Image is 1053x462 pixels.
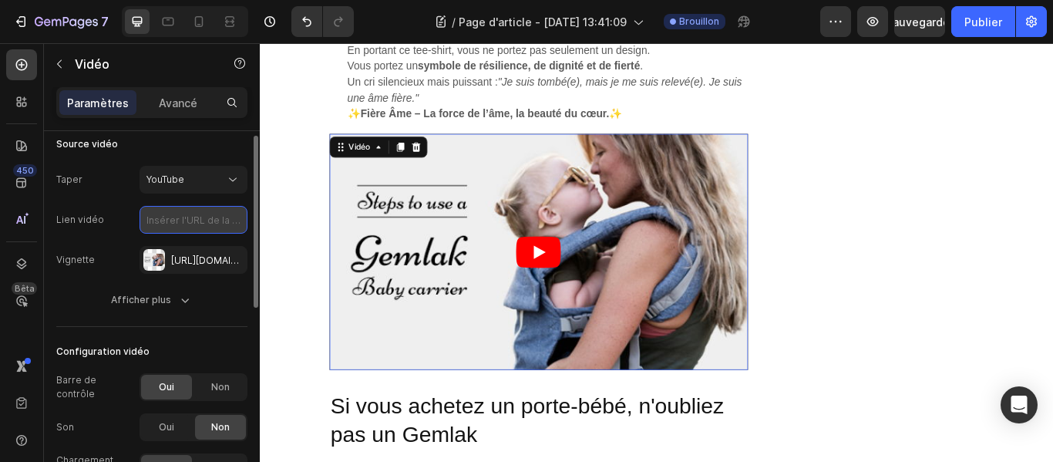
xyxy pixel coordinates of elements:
[291,6,354,37] div: Annuler/Rétablir
[146,174,184,185] font: YouTube
[964,15,1002,29] font: Publier
[101,14,109,29] font: 7
[159,96,197,110] font: Avancé
[15,283,35,294] font: Bêta
[159,381,174,393] font: Oui
[459,15,627,29] font: Page d'article - [DATE] 13:41:09
[117,76,407,89] strong: Fière Âme – La force de l’âme, la beauté du cœur.
[56,374,96,400] font: Barre de contrôle
[67,96,129,110] font: Paramètres
[951,6,1015,37] button: Publier
[56,346,150,357] font: Configuration vidéo
[159,421,174,433] font: Oui
[886,15,954,29] font: Sauvegarder
[56,254,95,265] font: Vignette
[56,286,247,314] button: Afficher plus
[260,43,1053,462] iframe: Zone de conception
[452,15,456,29] font: /
[140,206,247,234] input: Insérer l'URL de la vidéo ici
[56,138,118,150] font: Source vidéo
[56,214,104,225] font: Lien vidéo
[894,6,945,37] button: Sauvegarder
[111,294,171,305] font: Afficher plus
[1001,386,1038,423] div: Ouvrir Intercom Messenger
[184,20,443,33] strong: symbole de résilience, de dignité et de fierté
[298,225,351,262] button: Jouer
[102,73,567,92] p: ✨ ✨
[6,6,116,37] button: 7
[103,115,129,126] font: Vidéo
[679,15,719,27] font: Brouillon
[211,381,230,393] font: Non
[211,421,230,433] font: Non
[56,421,74,433] font: Son
[75,56,109,72] font: Vidéo
[56,174,82,185] font: Taper
[102,39,562,70] i: "Je suis tombé(e), mais je me suis relevé(e). Je suis une âme fière."
[75,55,206,73] p: Vidéo
[140,166,247,194] button: YouTube
[171,255,271,266] font: [URL][DOMAIN_NAME]
[16,165,34,176] font: 450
